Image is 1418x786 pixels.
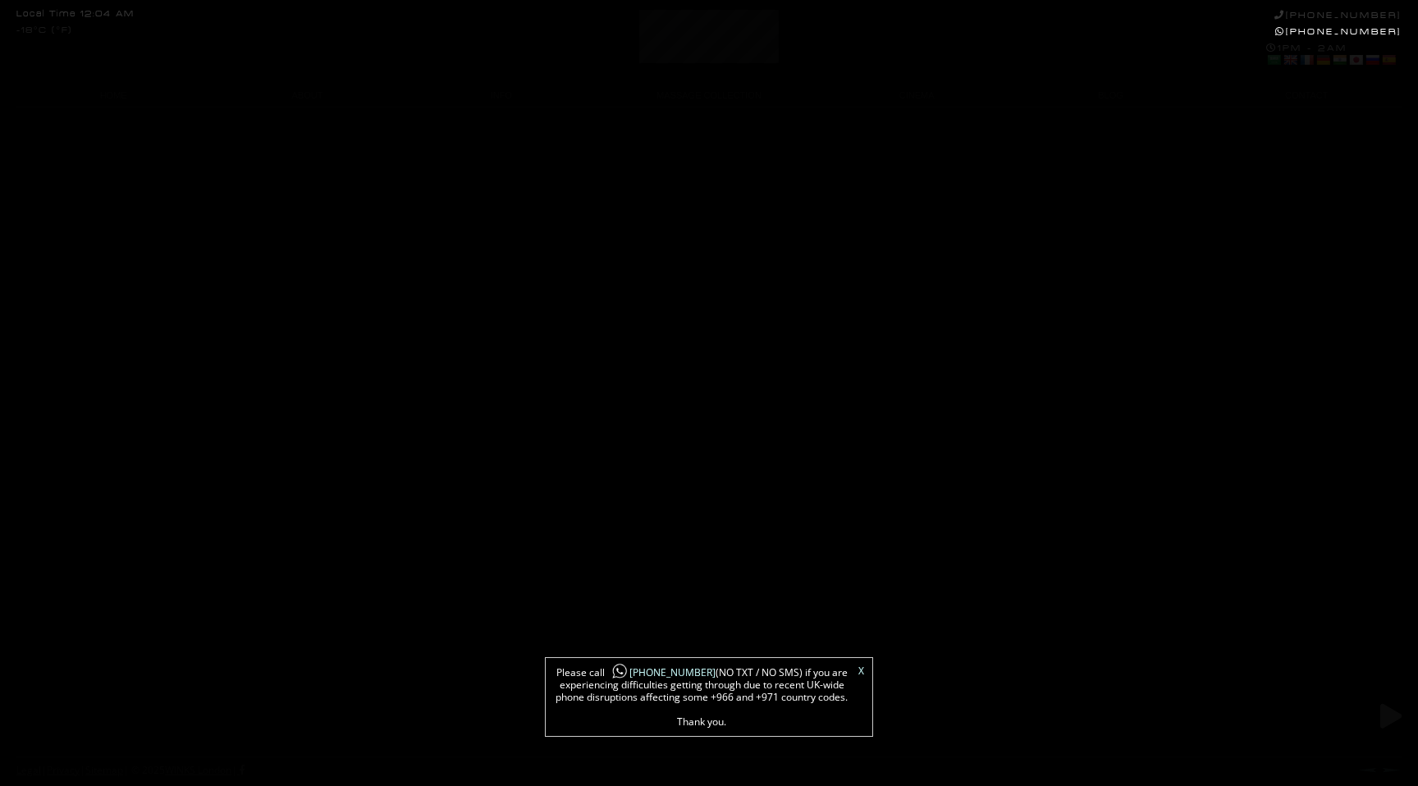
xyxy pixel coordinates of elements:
div: 1PM - 2AM [1266,43,1402,69]
a: CINEMA [820,85,1013,107]
a: CONTACT [1208,85,1402,107]
a: [PHONE_NUMBER] [605,665,716,679]
a: HOME [16,85,210,107]
a: [PHONE_NUMBER] [1275,26,1402,37]
a: X [858,666,864,676]
div: | | | © 2025 | [16,757,245,784]
a: Russian [1365,53,1379,66]
div: Local Time 12:04 AM [16,10,135,19]
a: Prev [1357,767,1377,773]
a: Hindi [1332,53,1347,66]
a: ABOUT [210,85,404,107]
a: Sitemap [85,763,123,777]
a: Arabic [1266,53,1281,66]
a: INFO [405,85,598,107]
a: Privacy [47,763,80,777]
a: MASSAGE COLLECTION [598,85,820,107]
a: Next [1382,767,1402,773]
a: WINKS London [165,763,231,777]
a: English [1283,53,1297,66]
a: Spanish [1381,53,1396,66]
img: whatsapp-icon1.png [611,663,628,680]
a: French [1299,53,1314,66]
a: Legal [16,763,41,777]
a: BLOG [1013,85,1207,107]
a: Japanese [1348,53,1363,66]
span: Please call (NO TXT / NO SMS) if you are experiencing difficulties getting through due to recent ... [554,666,849,728]
a: German [1315,53,1330,66]
div: -18°C (°F) [16,26,72,35]
a: [PHONE_NUMBER] [1274,10,1402,21]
